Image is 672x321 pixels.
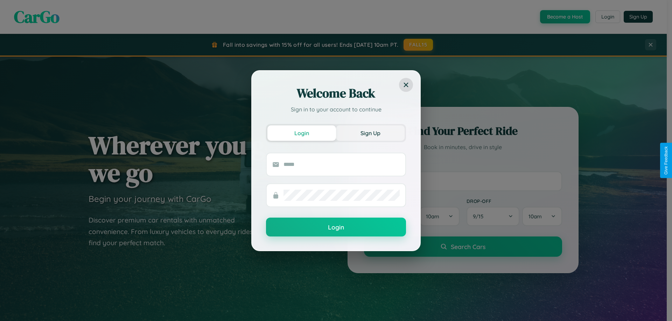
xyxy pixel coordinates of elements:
[664,146,668,175] div: Give Feedback
[266,105,406,114] p: Sign in to your account to continue
[336,125,405,141] button: Sign Up
[267,125,336,141] button: Login
[266,85,406,102] h2: Welcome Back
[266,218,406,236] button: Login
